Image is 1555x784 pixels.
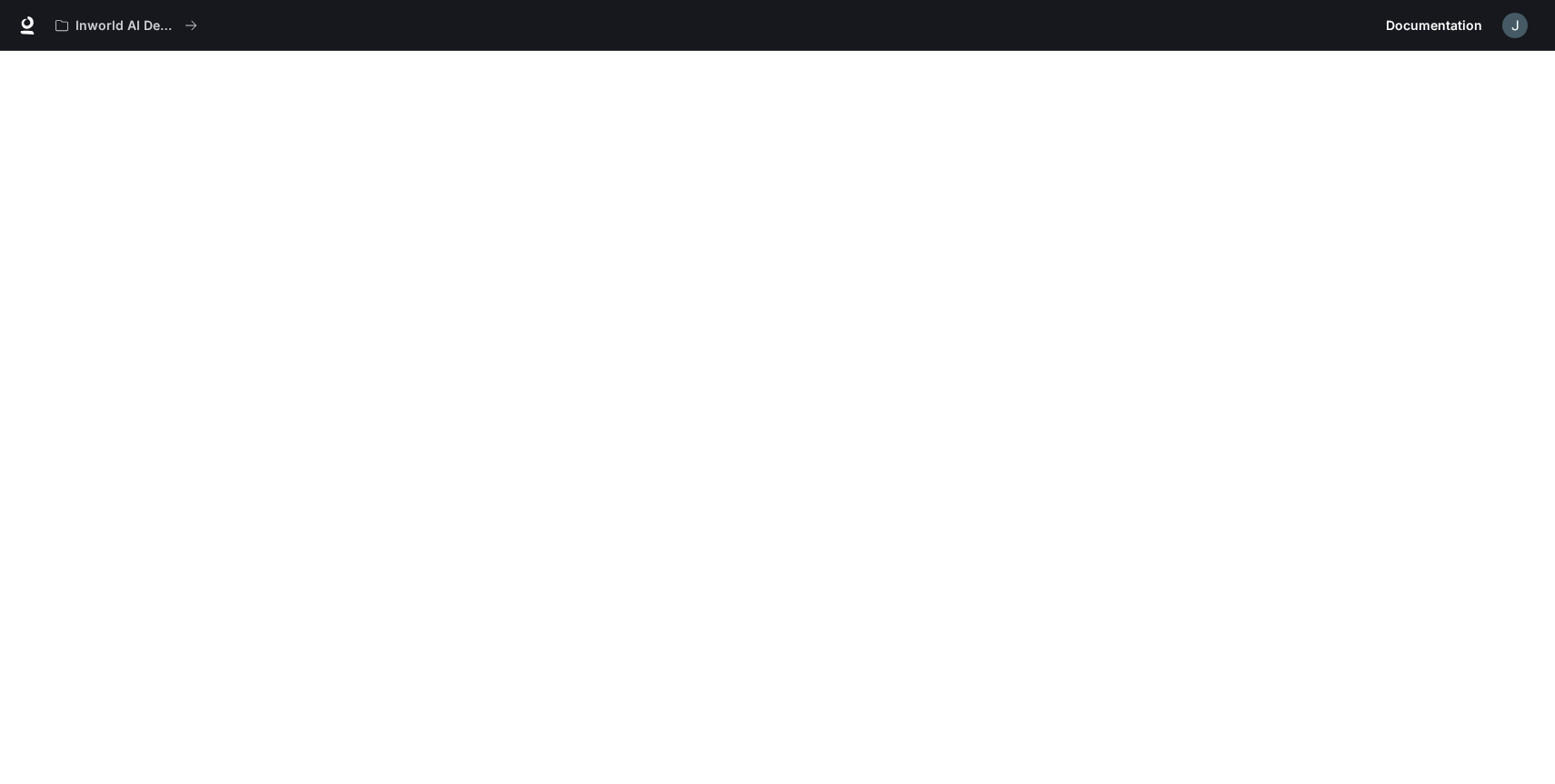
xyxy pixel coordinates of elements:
span: Documentation [1386,15,1482,37]
button: User avatar [1497,7,1533,44]
p: Inworld AI Demos [75,18,177,34]
img: User avatar [1502,13,1528,38]
button: All workspaces [47,7,206,44]
a: Documentation [1379,7,1490,44]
